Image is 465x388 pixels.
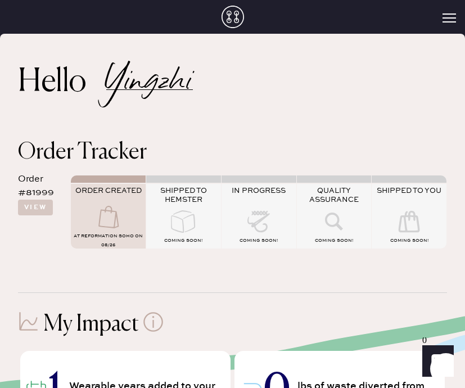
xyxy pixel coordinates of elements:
h2: Hello [18,69,106,96]
span: COMING SOON! [390,238,428,243]
iframe: Front Chat [412,337,460,386]
span: ORDER CREATED [75,186,142,195]
span: QUALITY ASSURANCE [309,186,359,204]
span: SHIPPED TO HEMSTER [160,186,207,204]
button: Open Menu [443,13,456,24]
span: IN PROGRESS [232,186,286,195]
span: SHIPPED TO YOU [377,186,441,195]
span: COMING SOON! [164,238,202,243]
div: Order #81999 [18,173,62,200]
span: Order Tracker [18,141,147,164]
span: COMING SOON! [315,238,353,243]
span: COMING SOON! [240,238,278,243]
h1: My Impact [43,311,139,338]
h2: Yingzhi [106,75,193,90]
span: AT Reformation Soho on 08/26 [74,233,143,248]
button: View [18,200,53,215]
